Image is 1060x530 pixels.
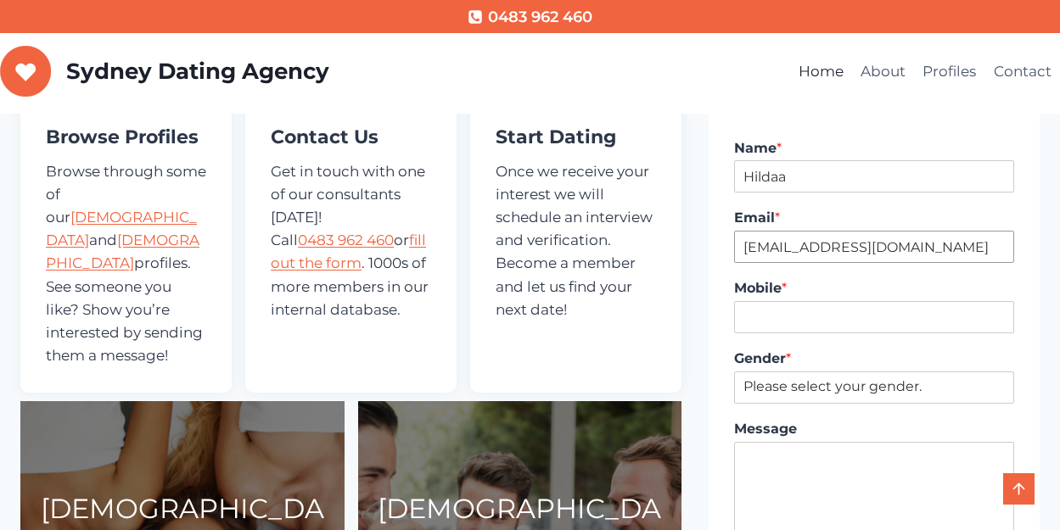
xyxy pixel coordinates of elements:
[46,123,206,151] h4: Browse Profiles
[46,209,197,248] a: [DEMOGRAPHIC_DATA]
[852,52,914,92] a: About
[790,52,852,92] a: Home
[46,232,199,271] a: [DEMOGRAPHIC_DATA]
[46,160,206,368] p: Browse through some of our and profiles. See someone you like? Show you’re interested by sending ...
[734,350,1014,368] label: Gender
[734,209,1014,227] label: Email
[468,5,592,30] a: 0483 962 460
[488,5,592,30] span: 0483 962 460
[734,421,1014,438] label: Message
[271,160,431,321] p: Get in touch with one of our consultants [DATE]! Call or . 1000s of more members in our internal ...
[734,280,1014,298] label: Mobile
[914,52,984,92] a: Profiles
[734,301,1014,333] input: Mobile
[496,123,656,151] h4: Start Dating
[271,123,431,151] h4: Contact Us
[66,59,329,85] p: Sydney Dating Agency
[298,232,394,248] a: 0483 962 460
[734,140,1014,158] label: Name
[1003,473,1035,505] a: Scroll to top
[496,160,656,321] p: Once we receive your interest we will schedule an interview and verification. Become a member and...
[985,52,1060,92] a: Contact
